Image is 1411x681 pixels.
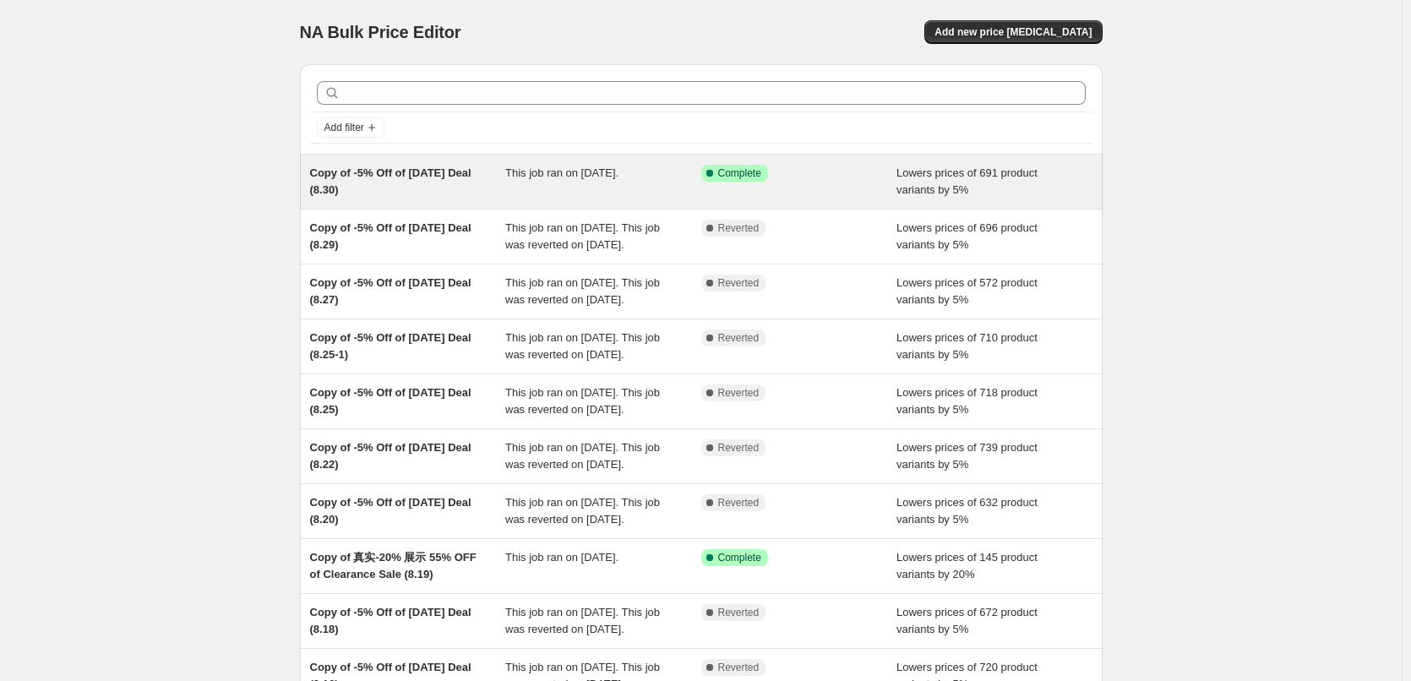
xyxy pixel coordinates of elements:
[310,331,471,361] span: Copy of -5% Off of [DATE] Deal (8.25-1)
[896,386,1038,416] span: Lowers prices of 718 product variants by 5%
[718,276,760,290] span: Reverted
[505,331,660,361] span: This job ran on [DATE]. This job was reverted on [DATE].
[718,551,761,564] span: Complete
[924,20,1102,44] button: Add new price [MEDICAL_DATA]
[505,496,660,526] span: This job ran on [DATE]. This job was reverted on [DATE].
[896,331,1038,361] span: Lowers prices of 710 product variants by 5%
[718,441,760,455] span: Reverted
[310,551,477,580] span: Copy of 真实-20% 展示 55% OFF of Clearance Sale (8.19)
[505,276,660,306] span: This job ran on [DATE]. This job was reverted on [DATE].
[934,25,1092,39] span: Add new price [MEDICAL_DATA]
[310,276,471,306] span: Copy of -5% Off of [DATE] Deal (8.27)
[310,496,471,526] span: Copy of -5% Off of [DATE] Deal (8.20)
[300,23,461,41] span: NA Bulk Price Editor
[718,661,760,674] span: Reverted
[324,121,364,134] span: Add filter
[505,386,660,416] span: This job ran on [DATE]. This job was reverted on [DATE].
[896,496,1038,526] span: Lowers prices of 632 product variants by 5%
[310,441,471,471] span: Copy of -5% Off of [DATE] Deal (8.22)
[505,551,618,564] span: This job ran on [DATE].
[310,606,471,635] span: Copy of -5% Off of [DATE] Deal (8.18)
[505,441,660,471] span: This job ran on [DATE]. This job was reverted on [DATE].
[317,117,384,138] button: Add filter
[310,386,471,416] span: Copy of -5% Off of [DATE] Deal (8.25)
[718,166,761,180] span: Complete
[896,221,1038,251] span: Lowers prices of 696 product variants by 5%
[718,606,760,619] span: Reverted
[896,276,1038,306] span: Lowers prices of 572 product variants by 5%
[505,221,660,251] span: This job ran on [DATE]. This job was reverted on [DATE].
[896,441,1038,471] span: Lowers prices of 739 product variants by 5%
[896,551,1038,580] span: Lowers prices of 145 product variants by 20%
[310,221,471,251] span: Copy of -5% Off of [DATE] Deal (8.29)
[310,166,471,196] span: Copy of -5% Off of [DATE] Deal (8.30)
[718,386,760,400] span: Reverted
[718,221,760,235] span: Reverted
[896,166,1038,196] span: Lowers prices of 691 product variants by 5%
[718,496,760,509] span: Reverted
[718,331,760,345] span: Reverted
[896,606,1038,635] span: Lowers prices of 672 product variants by 5%
[505,606,660,635] span: This job ran on [DATE]. This job was reverted on [DATE].
[505,166,618,179] span: This job ran on [DATE].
